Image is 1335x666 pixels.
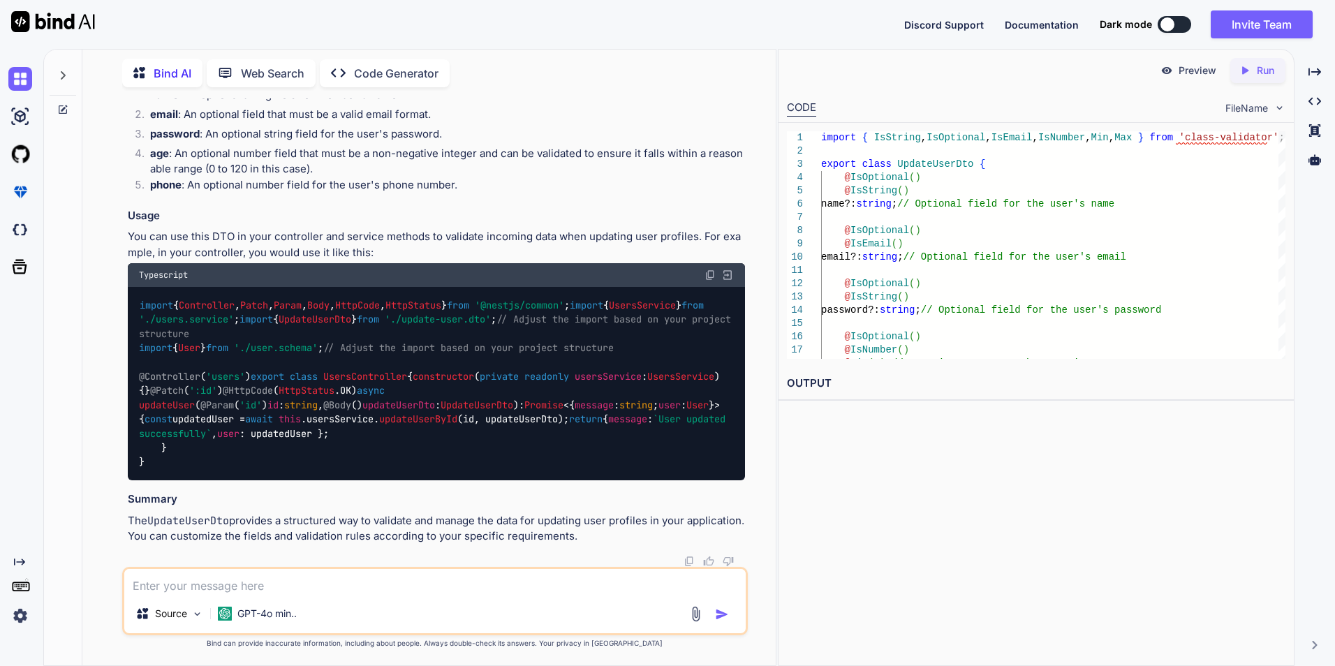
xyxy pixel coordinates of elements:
img: chat [8,67,32,91]
span: , [985,132,991,143]
span: HttpStatus [279,385,334,397]
span: updateUserDto [362,399,435,411]
span: User [686,399,709,411]
div: 3 [787,158,803,171]
span: IsEmail [991,132,1033,143]
span: Param [274,299,302,311]
span: string [862,251,897,262]
li: : An optional string field for the user's password. [139,126,745,146]
span: email?: [821,251,862,262]
span: } [1138,132,1144,143]
span: '@nestjs/common' [475,299,564,311]
span: './update-user.dto' [385,313,491,326]
span: // Optional field for the user's email [903,251,1126,262]
span: Min [850,357,868,369]
span: import [239,313,273,326]
span: , [1033,132,1038,143]
span: private [480,370,519,383]
span: ':id' [189,385,217,397]
p: You can use this DTO in your controller and service methods to validate incoming data when updati... [128,229,745,260]
div: 16 [787,330,803,343]
span: , [921,132,927,143]
span: IsOptional [850,225,909,236]
span: usersService [307,413,374,426]
span: @ [845,225,850,236]
span: message [575,399,614,411]
span: ) [903,291,909,302]
span: from [1150,132,1174,143]
span: IsNumber [850,344,897,355]
span: user [658,399,681,411]
h3: Summary [128,491,745,508]
span: from [681,299,704,311]
span: ) [897,238,903,249]
li: : An optional number field that must be a non-negative integer and can be validated to ensure it ... [139,146,745,177]
span: UpdateUserDto [279,313,351,326]
img: ai-studio [8,105,32,128]
div: 7 [787,211,803,224]
img: settings [8,604,32,628]
span: @Param [200,399,234,411]
span: @ [845,278,850,289]
span: IsOptional [850,278,909,289]
span: 'users' [206,370,245,383]
p: Run [1257,64,1274,77]
span: @ [845,357,850,369]
div: 6 [787,198,803,211]
span: // Optional field for the user's name [897,198,1114,209]
div: 4 [787,171,803,184]
span: async [357,385,385,397]
p: The provides a structured way to validate and manage the data for updating user profiles in your ... [128,513,745,545]
img: premium [8,180,32,204]
span: : [480,370,714,383]
span: Promise [524,399,563,411]
p: Web Search [241,65,304,82]
span: Controller [179,299,235,311]
div: 13 [787,290,803,304]
span: ( [909,331,915,342]
span: { [862,132,868,143]
span: @HttpCode [223,385,273,397]
span: IsOptional [927,132,985,143]
img: icon [715,607,729,621]
span: ( [897,344,903,355]
span: ) [880,357,885,369]
span: { [980,158,985,170]
img: copy [684,556,695,567]
img: Pick Models [191,608,203,620]
span: ; [897,251,903,262]
img: like [703,556,714,567]
p: Bind can provide inaccurate information, including about people. Always double-check its answers.... [122,638,748,649]
span: export [251,370,284,383]
span: User [178,342,200,355]
img: darkCloudIdeIcon [8,218,32,242]
span: ( [909,172,915,183]
span: const [145,413,172,426]
p: Source [155,607,187,621]
span: ( [897,291,903,302]
span: IsEmail [850,238,892,249]
span: import [821,132,856,143]
img: preview [1160,64,1173,77]
p: GPT-4o min.. [237,607,297,621]
img: Open in Browser [721,269,734,281]
span: user [217,427,239,440]
span: IsString [874,132,921,143]
span: string [284,399,318,411]
span: UsersService [647,370,714,383]
span: Documentation [1005,19,1079,31]
p: Code Generator [354,65,438,82]
span: IsOptional [850,172,909,183]
span: message [608,413,647,426]
span: @Body [323,399,351,411]
span: @ [845,238,850,249]
img: githubLight [8,142,32,166]
div: 14 [787,304,803,317]
span: ( [892,238,897,249]
span: IsNumber [1038,132,1085,143]
span: Dark mode [1100,17,1152,31]
div: 15 [787,317,803,330]
code: UpdateUserDto [147,514,229,528]
span: UsersController [323,370,407,383]
code: { , , , , , } ; { } ; { } ; { } ; ( ) { ( ) {} ( ) ( . ) ( ( ) : , () : ): <{ : ; : }> { updatedU... [139,298,737,469]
